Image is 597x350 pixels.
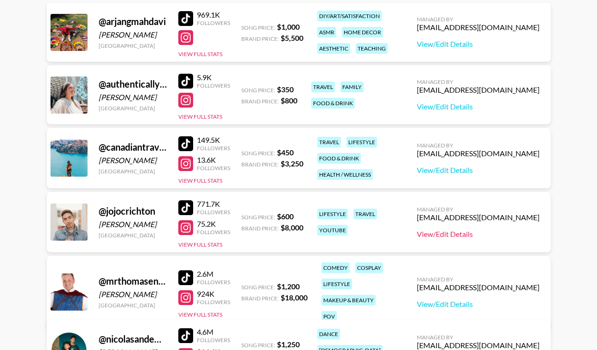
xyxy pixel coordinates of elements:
button: View Full Stats [178,311,222,318]
span: Brand Price: [241,98,279,105]
div: youtube [317,225,348,235]
div: [EMAIL_ADDRESS][DOMAIN_NAME] [417,85,540,95]
div: [EMAIL_ADDRESS][DOMAIN_NAME] [417,283,540,292]
a: View/Edit Details [417,299,540,309]
div: [EMAIL_ADDRESS][DOMAIN_NAME] [417,213,540,222]
div: home decor [342,27,383,38]
div: 75.2K [197,219,230,229]
a: View/Edit Details [417,229,540,239]
span: Song Price: [241,24,275,31]
div: [PERSON_NAME] [99,156,167,165]
div: [PERSON_NAME] [99,30,167,39]
div: 924K [197,289,230,299]
span: Song Price: [241,150,275,157]
div: Followers [197,19,230,26]
div: Managed By [417,334,540,341]
div: 2.6M [197,269,230,279]
strong: $ 600 [277,212,294,221]
div: Managed By [417,16,540,23]
div: Followers [197,299,230,305]
div: pov [321,311,337,322]
div: diy/art/satisfaction [317,11,382,21]
div: @ authenticallykara [99,78,167,90]
span: Brand Price: [241,161,279,168]
div: health / wellness [317,169,373,180]
div: [EMAIL_ADDRESS][DOMAIN_NAME] [417,149,540,158]
div: travel [317,137,341,147]
button: View Full Stats [178,51,222,57]
div: @ arjangmahdavi [99,16,167,27]
div: [GEOGRAPHIC_DATA] [99,105,167,112]
div: cosplay [355,262,383,273]
div: @ mrthomasenglish [99,275,167,287]
div: 771.7K [197,199,230,209]
button: View Full Stats [178,241,222,248]
span: Brand Price: [241,225,279,232]
button: View Full Stats [178,113,222,120]
strong: $ 1,000 [277,22,300,31]
div: Followers [197,337,230,344]
strong: $ 1,200 [277,282,300,291]
div: @ canadiantravelgal [99,141,167,153]
div: [PERSON_NAME] [99,220,167,229]
div: [EMAIL_ADDRESS][DOMAIN_NAME] [417,341,540,350]
span: Song Price: [241,342,275,349]
strong: $ 800 [281,96,297,105]
div: [GEOGRAPHIC_DATA] [99,302,167,309]
div: comedy [321,262,350,273]
span: Brand Price: [241,35,279,42]
a: View/Edit Details [417,39,540,49]
strong: $ 450 [277,148,294,157]
div: lifestyle [321,279,352,289]
div: 4.6M [197,327,230,337]
a: View/Edit Details [417,165,540,175]
a: View/Edit Details [417,102,540,111]
div: travel [311,82,335,92]
div: Managed By [417,206,540,213]
div: Managed By [417,276,540,283]
div: Followers [197,165,230,172]
strong: $ 5,500 [281,33,303,42]
div: lifestyle [346,137,377,147]
div: aesthetic [317,43,350,54]
div: Followers [197,145,230,152]
div: 13.6K [197,155,230,165]
div: food & drink [311,98,355,108]
div: asmr [317,27,336,38]
div: [GEOGRAPHIC_DATA] [99,168,167,175]
div: [PERSON_NAME] [99,290,167,299]
strong: $ 350 [277,85,294,94]
strong: $ 18,000 [281,293,308,302]
span: Brand Price: [241,295,279,302]
div: food & drink [317,153,361,164]
button: View Full Stats [178,177,222,184]
div: 5.9K [197,73,230,82]
div: @ nicolasandemiliano [99,333,167,345]
span: Song Price: [241,87,275,94]
div: dance [317,329,340,339]
strong: $ 3,250 [281,159,303,168]
div: Managed By [417,78,540,85]
div: travel [353,209,377,219]
span: Song Price: [241,214,275,221]
span: Song Price: [241,284,275,291]
strong: $ 8,000 [281,223,303,232]
div: @ jojocrichton [99,205,167,217]
div: Managed By [417,142,540,149]
div: [GEOGRAPHIC_DATA] [99,232,167,239]
div: makeup & beauty [321,295,376,305]
div: Followers [197,209,230,216]
div: Followers [197,82,230,89]
div: Followers [197,229,230,235]
div: family [340,82,364,92]
div: [GEOGRAPHIC_DATA] [99,42,167,49]
div: 149.5K [197,135,230,145]
div: [PERSON_NAME] [99,93,167,102]
div: 969.1K [197,10,230,19]
div: Followers [197,279,230,286]
div: [EMAIL_ADDRESS][DOMAIN_NAME] [417,23,540,32]
div: teaching [356,43,388,54]
div: lifestyle [317,209,348,219]
strong: $ 1,250 [277,340,300,349]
